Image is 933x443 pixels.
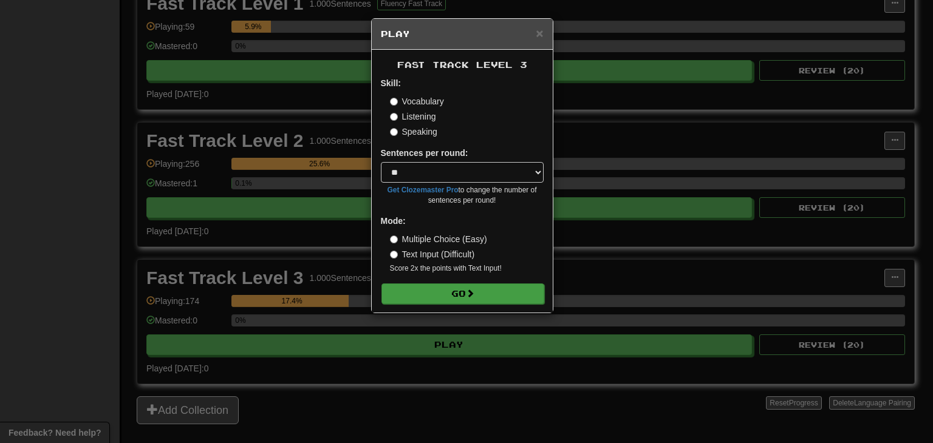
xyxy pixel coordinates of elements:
input: Multiple Choice (Easy) [390,235,398,243]
label: Text Input (Difficult) [390,248,475,260]
label: Sentences per round: [381,147,468,159]
label: Multiple Choice (Easy) [390,233,487,245]
input: Speaking [390,128,398,136]
small: Score 2x the points with Text Input ! [390,263,544,274]
button: Go [381,283,544,304]
a: Get Clozemaster Pro [388,186,459,194]
span: Fast Track Level 3 [397,59,527,70]
label: Speaking [390,126,437,138]
strong: Skill: [381,78,401,88]
label: Listening [390,110,436,123]
button: Close [536,27,543,39]
strong: Mode: [381,216,406,226]
span: × [536,26,543,40]
input: Listening [390,113,398,121]
input: Vocabulary [390,98,398,106]
small: to change the number of sentences per round! [381,185,544,206]
h5: Play [381,28,544,40]
label: Vocabulary [390,95,444,107]
input: Text Input (Difficult) [390,251,398,259]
